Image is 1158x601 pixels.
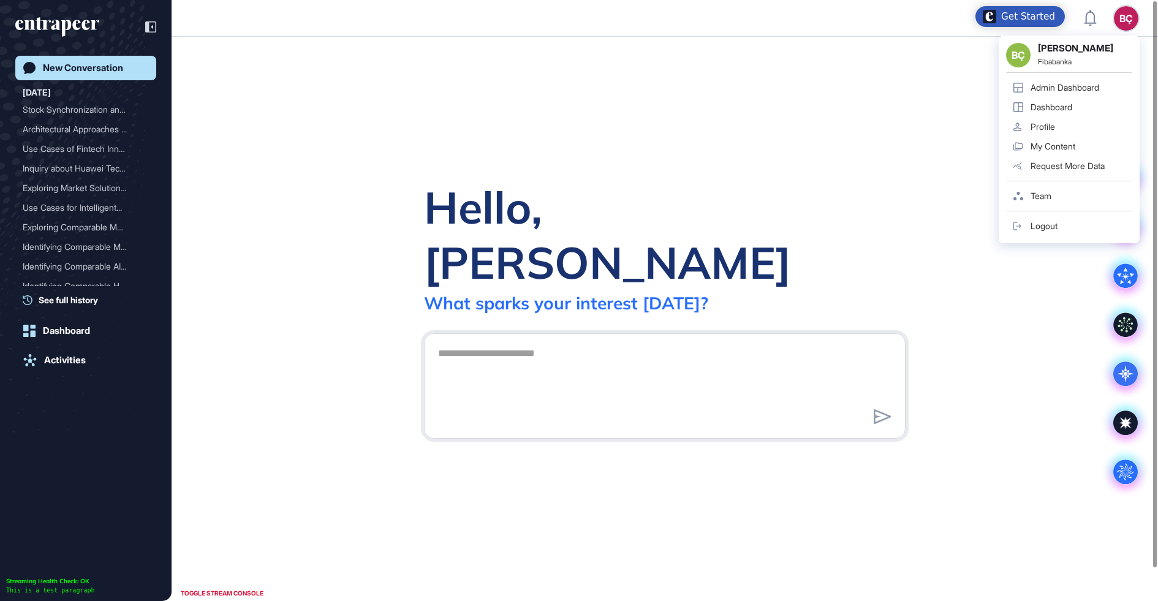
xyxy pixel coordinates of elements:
[23,217,149,237] div: Exploring Comparable Market Solutions for Intelligent Automation and Workflow Orchestration in HR
[23,293,156,306] a: See full history
[1114,6,1138,31] button: BÇ
[23,257,139,276] div: Identifying Comparable AI...
[23,257,149,276] div: Identifying Comparable AI-Powered HR Platforms for Intelligent Automation and Workflow Orchestration
[23,237,139,257] div: Identifying Comparable Ma...
[44,355,86,366] div: Activities
[15,319,156,343] a: Dashboard
[23,276,139,296] div: Identifying Comparable HR...
[1001,10,1055,23] div: Get Started
[975,6,1065,27] div: Open Get Started checklist
[23,198,149,217] div: Use Cases for Intelligent Automation and Workflow Orchestration in HR Platforms
[15,17,99,37] div: entrapeer-logo
[23,178,139,198] div: Exploring Market Solution...
[23,159,139,178] div: Inquiry about Huawei Tech...
[39,293,98,306] span: See full history
[15,348,156,372] a: Activities
[23,178,149,198] div: Exploring Market Solutions for Intelligent Automation and Workflow Orchestration in HR
[983,10,996,23] img: launcher-image-alternative-text
[23,85,51,100] div: [DATE]
[23,119,139,139] div: Architectural Approaches ...
[23,237,149,257] div: Identifying Comparable Market Solutions for AI-Powered HR Platforms
[43,325,90,336] div: Dashboard
[23,276,149,296] div: Identifying Comparable HR Platforms for Intelligent Automation and Workflow Orchestration
[178,586,267,601] div: TOGGLE STREAM CONSOLE
[424,180,906,290] div: Hello, [PERSON_NAME]
[23,217,139,237] div: Exploring Comparable Mark...
[43,62,123,74] div: New Conversation
[23,159,149,178] div: Inquiry about Huawei Technologies
[23,139,149,159] div: Use Cases of Fintech Innovations, Advanced Analytics, and Regulatory Technologies in Global Banki...
[23,100,149,119] div: Stock Synchronization and Order Management Technologies in E-commerce Multi-Marketplaces
[23,139,139,159] div: Use Cases of Fintech Inno...
[15,56,156,80] a: New Conversation
[23,119,149,139] div: Architectural Approaches to Enhance Customer Experience in Banking
[424,292,708,314] div: What sparks your interest [DATE]?
[23,100,139,119] div: Stock Synchronization and...
[23,198,139,217] div: Use Cases for Intelligent...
